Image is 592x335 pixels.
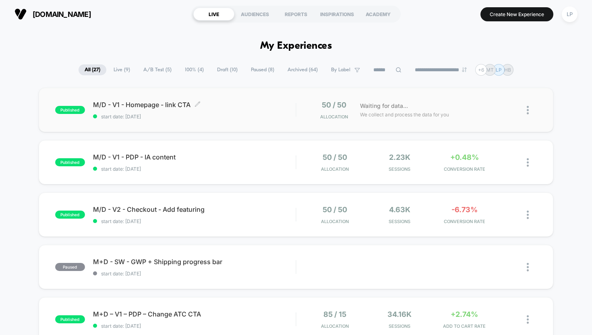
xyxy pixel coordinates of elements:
span: A/B Test ( 5 ) [137,64,178,75]
span: start date: [DATE] [93,114,296,120]
div: ACADEMY [358,8,399,21]
span: M/D - V2 - Checkout - Add featuring [93,205,296,213]
span: start date: [DATE] [93,323,296,329]
span: start date: [DATE] [93,271,296,277]
span: +0.48% [450,153,479,161]
span: CONVERSION RATE [434,166,495,172]
span: Archived ( 64 ) [282,64,324,75]
div: REPORTS [275,8,317,21]
span: +2.74% [451,310,478,318]
span: All ( 27 ) [79,64,106,75]
span: [DOMAIN_NAME] [33,10,91,19]
span: Sessions [369,166,430,172]
span: 4.63k [389,205,410,214]
img: close [527,263,529,271]
img: close [527,158,529,167]
button: Create New Experience [480,7,553,21]
div: LP [562,6,578,22]
img: Visually logo [14,8,27,20]
img: end [462,67,467,72]
span: Allocation [321,166,349,172]
span: Sessions [369,323,430,329]
span: paused [55,263,85,271]
span: M/D - V1 - Homepage - link CTA [93,101,296,109]
span: Waiting for data... [360,101,408,110]
span: published [55,211,85,219]
span: M+D - SW - GWP + Shipping progress bar [93,258,296,266]
span: Draft ( 10 ) [211,64,244,75]
div: INSPIRATIONS [317,8,358,21]
img: close [527,106,529,114]
img: close [527,211,529,219]
button: LP [559,6,580,23]
span: 85 / 15 [323,310,346,318]
span: -6.73% [451,205,478,214]
span: CONVERSION RATE [434,219,495,224]
div: + 6 [475,64,487,76]
span: We collect and process the data for you [360,111,449,118]
span: Allocation [321,323,349,329]
span: published [55,106,85,114]
span: 34.16k [387,310,412,318]
span: Allocation [321,219,349,224]
span: 50 / 50 [322,101,346,109]
span: Live ( 9 ) [108,64,136,75]
span: start date: [DATE] [93,166,296,172]
span: M+D – V1 – PDP – Change ATC CTA [93,310,296,318]
h1: My Experiences [260,40,332,52]
span: published [55,158,85,166]
span: Sessions [369,219,430,224]
div: LIVE [193,8,234,21]
p: LP [496,67,502,73]
span: start date: [DATE] [93,218,296,224]
span: Allocation [320,114,348,120]
p: MT [486,67,494,73]
div: AUDIENCES [234,8,275,21]
span: 50 / 50 [323,153,347,161]
span: M/D - V1 - PDP - IA content [93,153,296,161]
img: close [527,315,529,324]
span: ADD TO CART RATE [434,323,495,329]
span: 100% ( 4 ) [179,64,210,75]
button: [DOMAIN_NAME] [12,8,93,21]
span: 50 / 50 [323,205,347,214]
span: By Label [331,67,350,73]
span: 2.23k [389,153,410,161]
span: Paused ( 8 ) [245,64,280,75]
p: HB [504,67,511,73]
span: published [55,315,85,323]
